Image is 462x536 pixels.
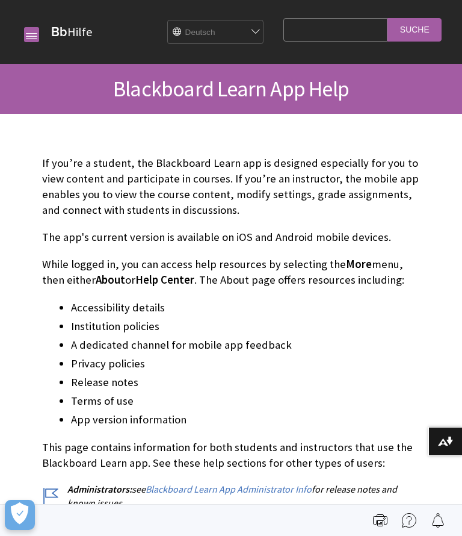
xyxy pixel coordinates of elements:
p: If you’re a student, the Blackboard Learn app is designed especially for you to view content and ... [42,155,420,219]
span: Blackboard Learn App Help [113,75,349,102]
li: Privacy policies [71,355,420,372]
p: see for release notes and known issues [42,482,420,510]
li: Accessibility details [71,299,420,316]
li: App version information [71,411,420,428]
li: Terms of use [71,393,420,410]
li: Release notes [71,374,420,391]
p: This page contains information for both students and instructors that use the Blackboard Learn ap... [42,440,420,471]
strong: Bb [51,24,67,40]
li: Institution policies [71,318,420,335]
input: Suche [387,18,442,42]
p: While logged in, you can access help resources by selecting the menu, then either or . The About ... [42,257,420,288]
span: Administrators: [67,483,132,495]
span: About [96,273,125,287]
img: Print [373,513,387,528]
img: More help [402,513,416,528]
li: A dedicated channel for mobile app feedback [71,337,420,354]
span: More [346,257,372,271]
img: Follow this page [431,513,445,528]
p: The app's current version is available on iOS and Android mobile devices. [42,229,420,245]
span: Help Center [135,273,194,287]
a: BbHilfe [51,24,92,39]
select: Site Language Selector [168,20,252,45]
a: Blackboard Learn App Administrator Info [146,483,312,496]
button: Präferenzen öffnen [5,500,35,530]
